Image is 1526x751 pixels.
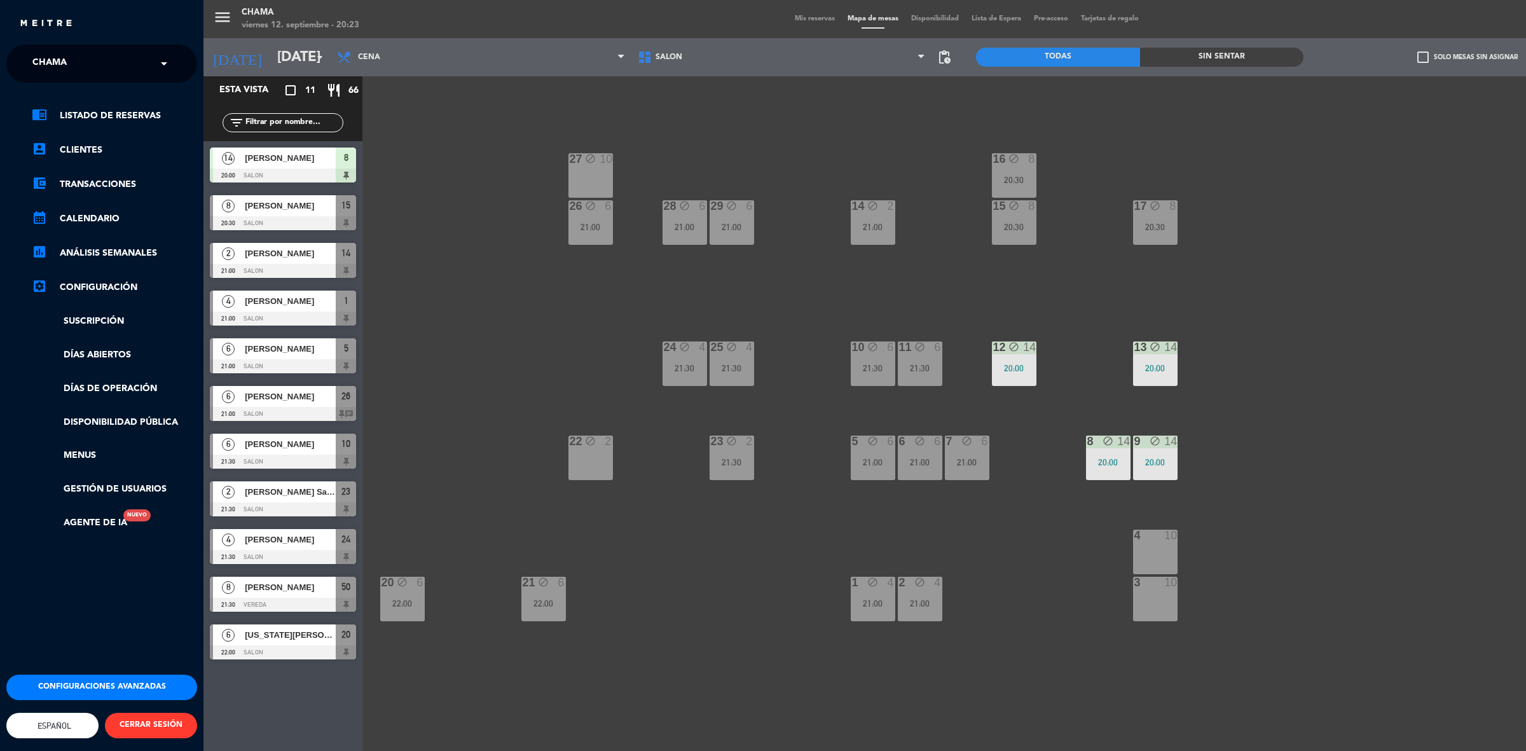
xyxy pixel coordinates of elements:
[19,19,73,29] img: MEITRE
[32,279,47,294] i: settings_applications
[32,108,197,123] a: chrome_reader_modeListado de Reservas
[34,721,71,731] span: Español
[32,245,197,261] a: assessmentANÁLISIS SEMANALES
[6,675,197,700] button: Configuraciones avanzadas
[245,390,336,403] span: [PERSON_NAME]
[245,199,336,212] span: [PERSON_NAME]
[229,115,244,130] i: filter_list
[244,116,343,130] input: Filtrar por nombre...
[32,244,47,259] i: assessment
[32,314,197,329] a: Suscripción
[245,294,336,308] span: [PERSON_NAME]
[344,293,348,308] span: 1
[341,579,350,595] span: 50
[105,713,197,738] button: CERRAR SESIÓN
[283,83,298,98] i: crop_square
[222,486,235,499] span: 2
[32,107,47,122] i: chrome_reader_mode
[222,581,235,594] span: 8
[32,280,197,295] a: Configuración
[32,141,47,156] i: account_box
[222,152,235,165] span: 14
[344,150,348,165] span: 8
[341,436,350,451] span: 10
[341,389,350,404] span: 26
[32,482,197,497] a: Gestión de usuarios
[341,627,350,642] span: 20
[222,390,235,403] span: 6
[32,382,197,396] a: Días de Operación
[32,415,197,430] a: Disponibilidad pública
[245,628,336,642] span: [US_STATE][PERSON_NAME]
[123,509,151,521] div: Nuevo
[32,50,67,77] span: CHAMA
[222,200,235,212] span: 8
[305,83,315,98] span: 11
[245,342,336,355] span: [PERSON_NAME]
[32,211,197,226] a: calendar_monthCalendario
[245,438,336,451] span: [PERSON_NAME]
[245,581,336,594] span: [PERSON_NAME]
[341,532,350,547] span: 24
[326,83,341,98] i: restaurant
[341,245,350,261] span: 14
[341,198,350,213] span: 15
[222,629,235,642] span: 6
[245,247,336,260] span: [PERSON_NAME]
[222,534,235,546] span: 4
[32,516,127,530] a: Agente de IANuevo
[344,341,348,356] span: 5
[32,177,197,192] a: account_balance_walletTransacciones
[222,343,235,355] span: 6
[32,348,197,362] a: Días abiertos
[32,176,47,191] i: account_balance_wallet
[32,448,197,463] a: Menus
[32,142,197,158] a: account_boxClientes
[245,151,336,165] span: [PERSON_NAME]
[222,247,235,260] span: 2
[210,83,295,98] div: Esta vista
[245,533,336,546] span: [PERSON_NAME]
[245,485,336,499] span: [PERSON_NAME] San [PERSON_NAME]
[222,438,235,451] span: 6
[341,484,350,499] span: 23
[222,295,235,308] span: 4
[32,210,47,225] i: calendar_month
[348,83,359,98] span: 66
